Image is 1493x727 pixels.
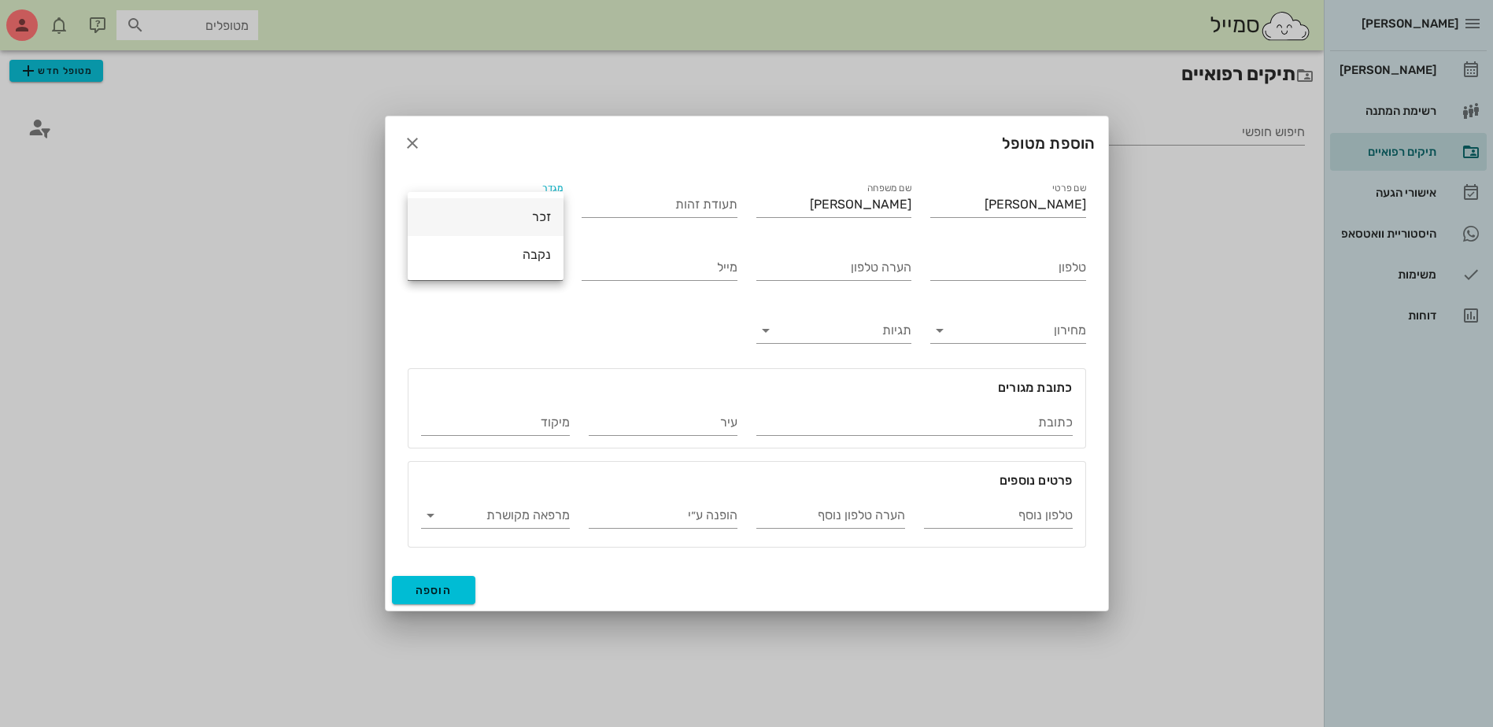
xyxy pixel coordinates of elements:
[756,318,912,343] div: תגיות
[542,183,563,194] label: מגדר
[420,247,551,262] div: נקבה
[408,192,564,217] div: מגדר
[408,462,1085,490] div: פרטים נוספים
[867,183,911,194] label: שם משפחה
[420,209,551,224] div: זכר
[416,584,453,597] span: הוספה
[392,576,476,604] button: הוספה
[930,318,1086,343] div: מחירון
[386,116,1108,170] div: הוספת מטופל
[1052,183,1086,194] label: שם פרטי
[408,369,1085,397] div: כתובת מגורים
